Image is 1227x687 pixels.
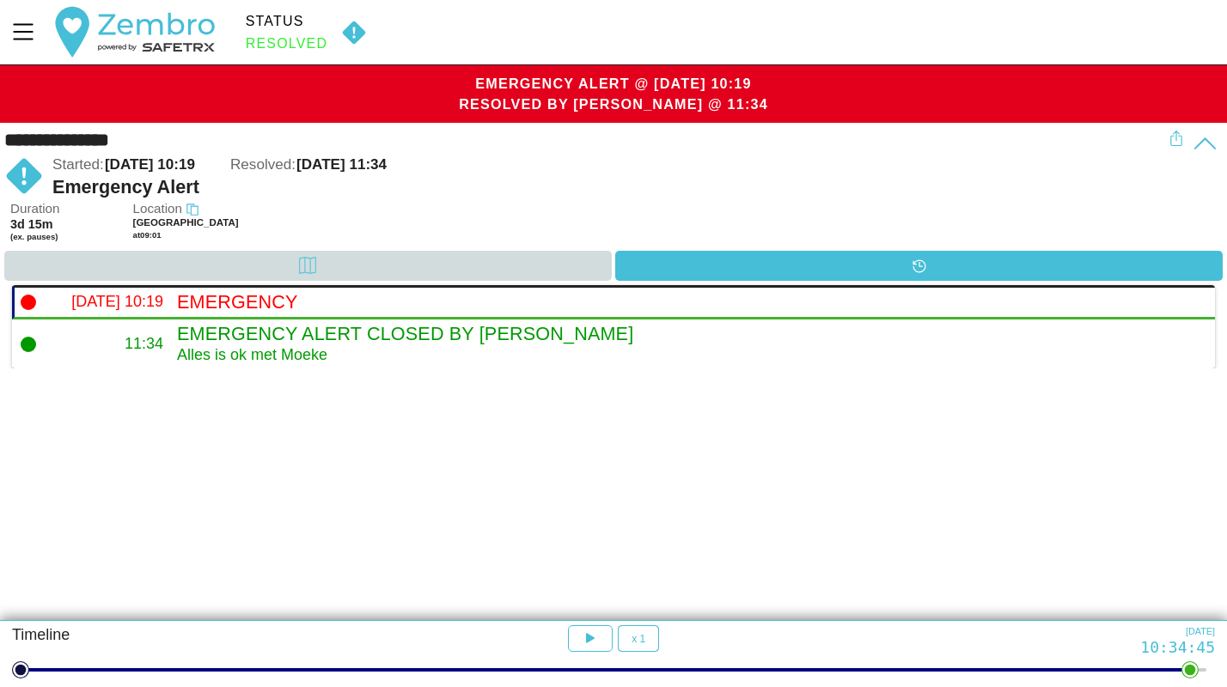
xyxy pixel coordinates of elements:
span: [DATE] 10:19 [71,293,163,310]
div: Resolved by [PERSON_NAME] @ 11:34 [8,94,1219,114]
span: at 09:01 [133,230,162,240]
span: Emergency Alert @ [DATE] 10:19 [475,76,751,91]
div: Status [246,14,328,29]
img: MANUAL.svg [4,156,44,196]
div: Alles is ok met Moeke [177,345,1201,365]
div: [DATE] [818,625,1215,637]
span: (ex. pauses) [10,232,120,242]
div: Emergency Alert [52,176,1169,198]
div: Timeline [12,625,409,657]
div: 10:34:45 [818,637,1215,657]
span: Resolved: [230,156,296,173]
span: Started: [52,156,104,173]
span: 3d 15m [10,217,53,231]
div: Timeline [615,251,1224,281]
span: x 1 [632,634,645,644]
span: [DATE] 11:34 [296,156,387,173]
img: MANUAL.svg [334,20,374,46]
h4: Emergency Alert Closed by [PERSON_NAME] [177,323,1201,345]
span: 11:34 [125,335,163,352]
span: [GEOGRAPHIC_DATA] [133,217,239,228]
span: Location [133,201,182,216]
h4: Emergency [177,291,1201,313]
div: Resolved [246,36,328,52]
div: Map [4,251,612,281]
span: [DATE] 10:19 [105,156,195,173]
button: x 1 [618,625,659,652]
span: Duration [10,202,120,216]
